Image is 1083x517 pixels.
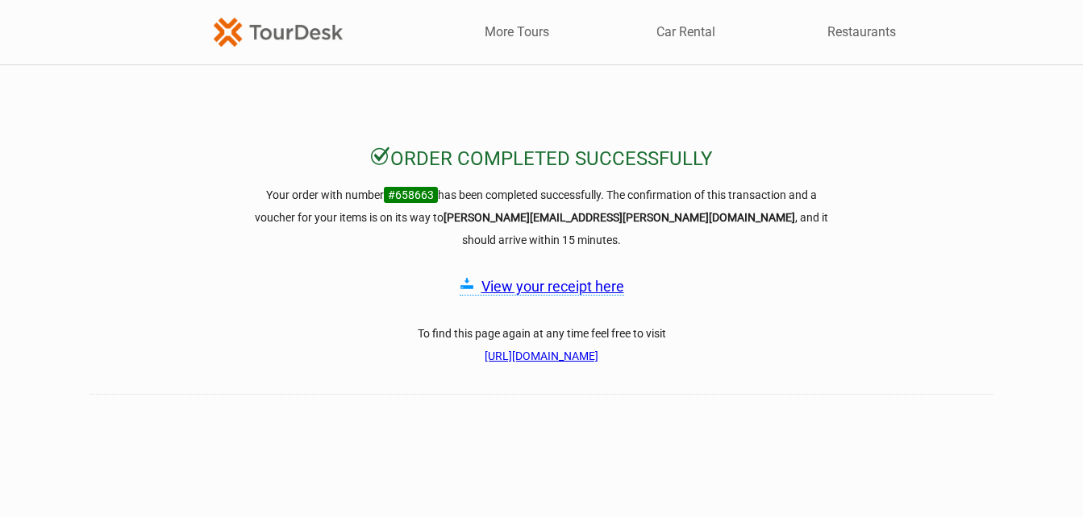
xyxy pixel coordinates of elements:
[444,211,795,224] strong: [PERSON_NAME][EMAIL_ADDRESS][PERSON_NAME][DOMAIN_NAME]
[23,28,182,41] p: We're away right now. Please check back later!
[214,18,343,46] img: TourDesk-logo-td-orange-v1.png
[485,349,598,362] a: [URL][DOMAIN_NAME]
[252,184,832,251] h3: Your order with number has been completed successfully. The confirmation of this transaction and ...
[481,278,624,295] a: View your receipt here
[485,23,549,41] a: More Tours
[252,322,832,367] h3: To find this page again at any time feel free to visit
[185,25,205,44] button: Open LiveChat chat widget
[656,23,715,41] a: Car Rental
[827,23,896,41] a: Restaurants
[384,187,438,203] span: #658663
